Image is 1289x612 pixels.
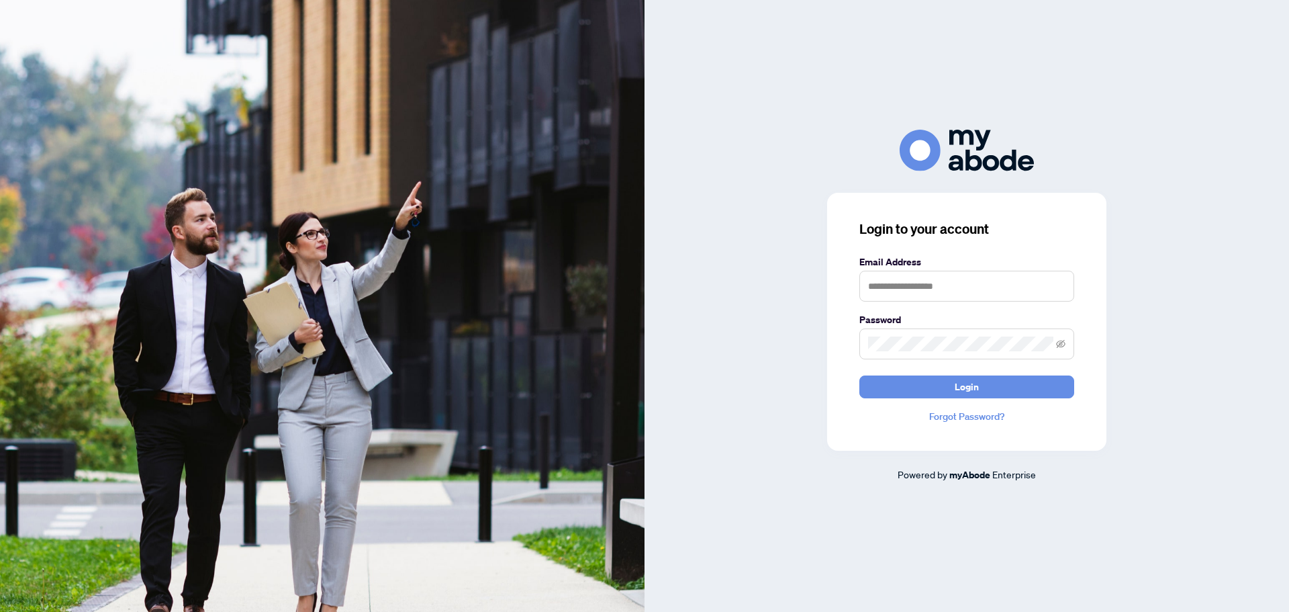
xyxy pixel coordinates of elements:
[859,409,1074,424] a: Forgot Password?
[859,312,1074,327] label: Password
[992,468,1036,480] span: Enterprise
[859,376,1074,398] button: Login
[900,130,1034,171] img: ma-logo
[955,376,979,398] span: Login
[898,468,947,480] span: Powered by
[949,468,990,482] a: myAbode
[1056,339,1065,349] span: eye-invisible
[859,255,1074,269] label: Email Address
[859,220,1074,238] h3: Login to your account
